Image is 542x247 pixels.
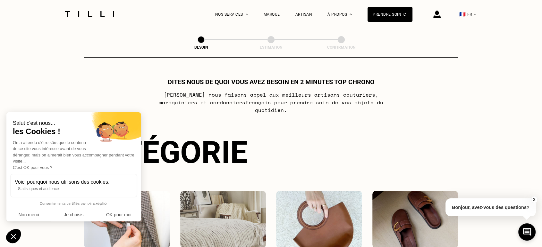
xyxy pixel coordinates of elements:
[531,196,537,203] button: X
[459,11,466,17] span: 🇫🇷
[350,13,352,15] img: Menu déroulant à propos
[239,45,303,50] div: Estimation
[169,45,233,50] div: Besoin
[445,198,536,216] p: Bonjour, avez-vous des questions?
[144,91,398,114] p: [PERSON_NAME] nous faisons appel aux meilleurs artisans couturiers , maroquiniers et cordonniers ...
[84,134,458,170] div: Catégorie
[368,7,412,22] a: Prendre soin ici
[433,11,441,18] img: icône connexion
[309,45,373,50] div: Confirmation
[63,11,116,17] img: Logo du service de couturière Tilli
[474,13,476,15] img: menu déroulant
[246,13,248,15] img: Menu déroulant
[264,12,280,17] a: Marque
[168,78,375,86] h1: Dites nous de quoi vous avez besoin en 2 minutes top chrono
[295,12,312,17] a: Artisan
